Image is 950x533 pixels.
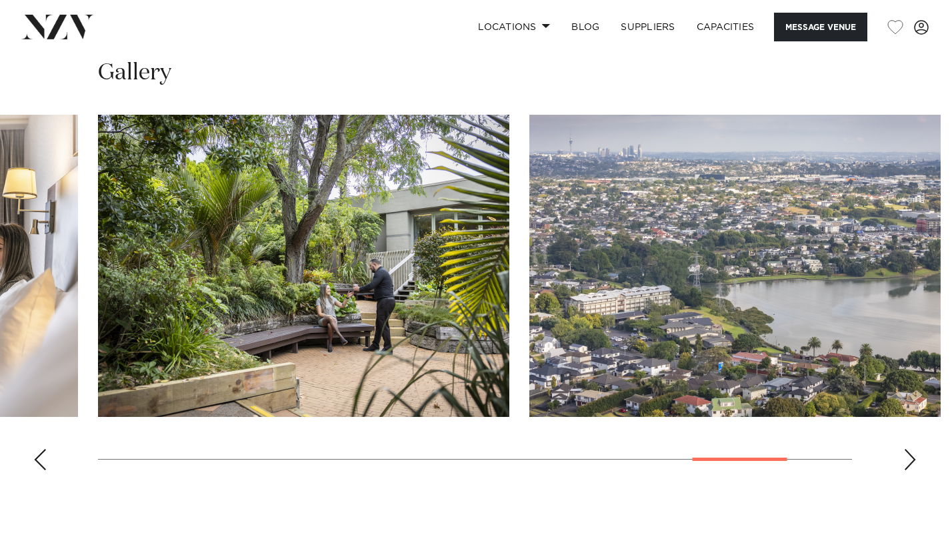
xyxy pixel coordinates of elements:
[98,115,509,417] swiper-slide: 12 / 14
[561,13,610,41] a: BLOG
[774,13,867,41] button: Message Venue
[686,13,765,41] a: Capacities
[21,15,94,39] img: nzv-logo.png
[529,115,941,417] swiper-slide: 13 / 14
[467,13,561,41] a: Locations
[98,58,171,88] h2: Gallery
[610,13,685,41] a: SUPPLIERS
